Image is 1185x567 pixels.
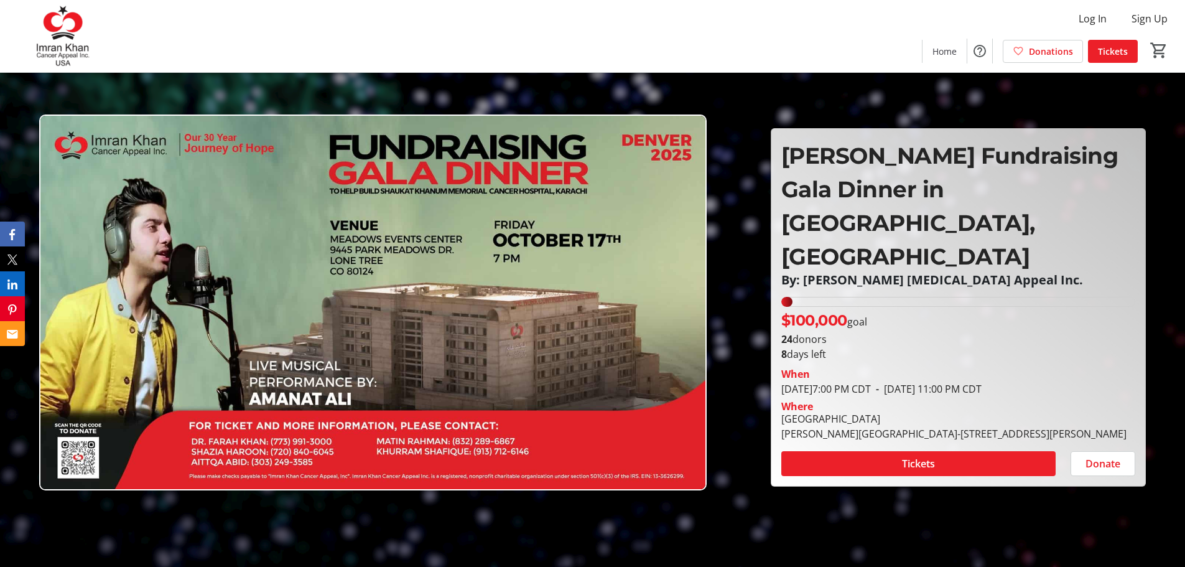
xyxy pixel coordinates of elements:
[781,142,1118,270] span: [PERSON_NAME] Fundraising Gala Dinner in [GEOGRAPHIC_DATA], [GEOGRAPHIC_DATA]
[1085,456,1120,471] span: Donate
[781,367,810,382] div: When
[781,332,792,346] b: 24
[781,332,1135,347] p: donors
[781,347,787,361] span: 8
[781,382,871,396] span: [DATE] 7:00 PM CDT
[781,347,1135,362] p: days left
[781,273,1135,287] p: By: [PERSON_NAME] [MEDICAL_DATA] Appeal Inc.
[1071,451,1135,476] button: Donate
[932,45,957,58] span: Home
[902,456,935,471] span: Tickets
[1132,11,1168,26] span: Sign Up
[1029,45,1073,58] span: Donations
[781,297,1135,307] div: 3.19% of fundraising goal reached
[871,382,884,396] span: -
[967,39,992,63] button: Help
[1003,40,1083,63] a: Donations
[1069,9,1117,29] button: Log In
[871,382,982,396] span: [DATE] 11:00 PM CDT
[7,5,118,67] img: Imran Khan Cancer Appeal Inc.'s Logo
[781,411,1127,426] div: [GEOGRAPHIC_DATA]
[922,40,967,63] a: Home
[1122,9,1178,29] button: Sign Up
[781,309,867,332] p: goal
[1088,40,1138,63] a: Tickets
[781,311,847,329] span: $100,000
[781,426,1127,441] div: [PERSON_NAME][GEOGRAPHIC_DATA]-[STREET_ADDRESS][PERSON_NAME]
[781,451,1056,476] button: Tickets
[781,401,813,411] div: Where
[1079,11,1107,26] span: Log In
[1148,39,1170,62] button: Cart
[1098,45,1128,58] span: Tickets
[39,115,707,490] img: Campaign CTA Media Photo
